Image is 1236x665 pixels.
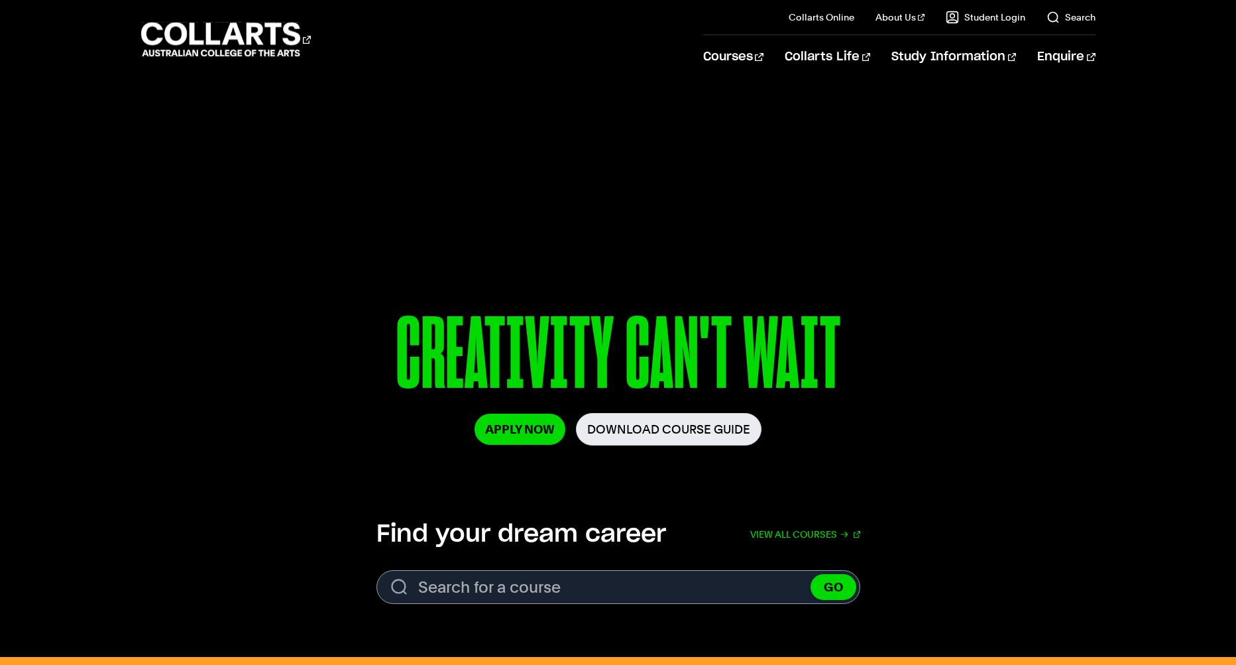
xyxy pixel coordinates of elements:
a: Download Course Guide [576,413,761,446]
a: Collarts Online [789,11,854,24]
div: Go to homepage [141,21,311,58]
a: Enquire [1037,35,1095,79]
a: Study Information [891,35,1016,79]
input: Search for a course [376,570,860,604]
a: Apply Now [475,414,565,445]
a: Collarts Life [785,35,870,79]
a: Search [1046,11,1096,24]
p: CREATIVITY CAN'T WAIT [246,304,990,413]
button: GO [811,574,856,600]
a: Courses [703,35,763,79]
h2: Find your dream career [376,520,666,549]
a: Student Login [946,11,1025,24]
a: View all courses [750,520,860,549]
a: About Us [875,11,925,24]
form: Search [376,570,860,604]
